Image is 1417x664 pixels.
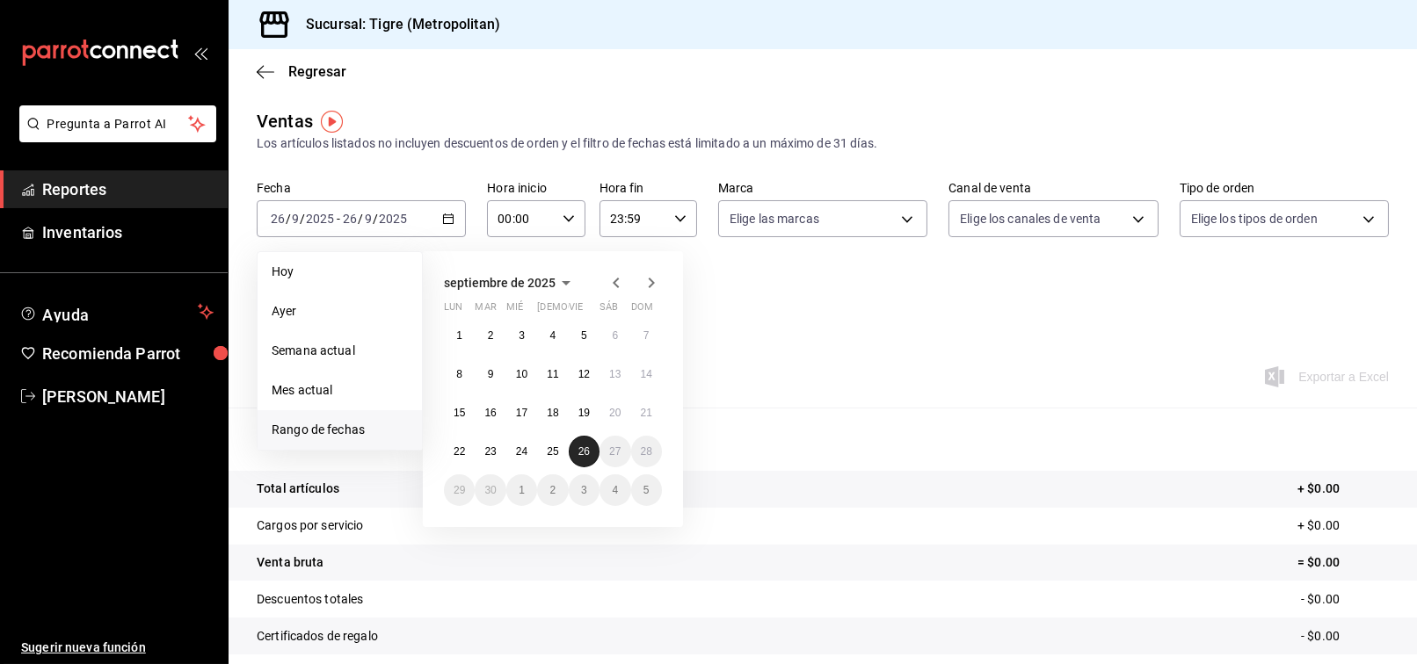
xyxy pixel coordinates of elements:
[599,320,630,351] button: 6 de septiembre de 2025
[378,212,408,226] input: ----
[488,329,494,342] abbr: 2 de septiembre de 2025
[631,358,662,390] button: 14 de septiembre de 2025
[444,301,462,320] abbr: lunes
[257,516,364,535] p: Cargos por servicio
[609,407,621,419] abbr: 20 de septiembre de 2025
[547,445,558,458] abbr: 25 de septiembre de 2025
[569,301,583,320] abbr: viernes
[569,436,599,467] button: 26 de septiembre de 2025
[272,263,408,281] span: Hoy
[581,329,587,342] abbr: 5 de septiembre de 2025
[300,212,305,226] span: /
[612,329,618,342] abbr: 6 de septiembre de 2025
[475,320,505,351] button: 2 de septiembre de 2025
[456,368,462,380] abbr: 8 de septiembre de 2025
[569,397,599,429] button: 19 de septiembre de 2025
[19,105,216,142] button: Pregunta a Parrot AI
[42,301,191,322] span: Ayuda
[506,301,523,320] abbr: miércoles
[444,358,475,390] button: 8 de septiembre de 2025
[506,474,537,506] button: 1 de octubre de 2025
[519,329,525,342] abbr: 3 de septiembre de 2025
[1180,183,1389,195] label: Tipo de orden
[730,210,819,227] span: Elige las marcas
[47,115,189,134] span: Pregunta a Parrot AI
[272,302,408,321] span: Ayer
[270,212,286,226] input: --
[599,436,630,467] button: 27 de septiembre de 2025
[599,474,630,506] button: 4 de octubre de 2025
[578,445,590,458] abbr: 26 de septiembre de 2025
[578,407,590,419] abbr: 19 de septiembre de 2025
[42,385,214,408] span: [PERSON_NAME]
[599,358,630,390] button: 13 de septiembre de 2025
[537,320,568,351] button: 4 de septiembre de 2025
[641,368,652,380] abbr: 14 de septiembre de 2025
[257,134,1389,153] div: Los artículos listados no incluyen descuentos de orden y el filtro de fechas está limitado a un m...
[257,480,339,498] p: Total artículos
[321,111,343,133] img: Tooltip marker
[42,177,214,201] span: Reportes
[257,63,346,80] button: Regresar
[444,320,475,351] button: 1 de septiembre de 2025
[373,212,378,226] span: /
[257,183,466,195] label: Fecha
[475,436,505,467] button: 23 de septiembre de 2025
[257,429,1389,450] p: Resumen
[718,183,927,195] label: Marca
[292,14,500,35] h3: Sucursal: Tigre (Metropolitan)
[599,183,697,195] label: Hora fin
[537,358,568,390] button: 11 de septiembre de 2025
[609,368,621,380] abbr: 13 de septiembre de 2025
[643,329,650,342] abbr: 7 de septiembre de 2025
[643,484,650,496] abbr: 5 de octubre de 2025
[1297,480,1389,498] p: + $0.00
[444,397,475,429] button: 15 de septiembre de 2025
[475,358,505,390] button: 9 de septiembre de 2025
[475,474,505,506] button: 30 de septiembre de 2025
[475,301,496,320] abbr: martes
[569,358,599,390] button: 12 de septiembre de 2025
[537,474,568,506] button: 2 de octubre de 2025
[1191,210,1318,227] span: Elige los tipos de orden
[484,445,496,458] abbr: 23 de septiembre de 2025
[519,484,525,496] abbr: 1 de octubre de 2025
[21,639,214,657] span: Sugerir nueva función
[456,329,462,342] abbr: 1 de septiembre de 2025
[581,484,587,496] abbr: 3 de octubre de 2025
[337,212,340,226] span: -
[612,484,618,496] abbr: 4 de octubre de 2025
[960,210,1101,227] span: Elige los canales de venta
[550,329,556,342] abbr: 4 de septiembre de 2025
[599,301,618,320] abbr: sábado
[599,397,630,429] button: 20 de septiembre de 2025
[631,320,662,351] button: 7 de septiembre de 2025
[516,368,527,380] abbr: 10 de septiembre de 2025
[364,212,373,226] input: --
[547,407,558,419] abbr: 18 de septiembre de 2025
[1297,516,1389,535] p: + $0.00
[444,474,475,506] button: 29 de septiembre de 2025
[193,46,207,60] button: open_drawer_menu
[550,484,556,496] abbr: 2 de octubre de 2025
[286,212,291,226] span: /
[444,436,475,467] button: 22 de septiembre de 2025
[948,183,1158,195] label: Canal de venta
[484,407,496,419] abbr: 16 de septiembre de 2025
[487,183,585,195] label: Hora inicio
[631,436,662,467] button: 28 de septiembre de 2025
[516,407,527,419] abbr: 17 de septiembre de 2025
[631,397,662,429] button: 21 de septiembre de 2025
[272,342,408,360] span: Semana actual
[444,276,556,290] span: septiembre de 2025
[516,445,527,458] abbr: 24 de septiembre de 2025
[42,342,214,365] span: Recomienda Parrot
[454,484,465,496] abbr: 29 de septiembre de 2025
[257,627,378,646] p: Certificados de regalo
[454,407,465,419] abbr: 15 de septiembre de 2025
[1297,553,1389,572] p: = $0.00
[537,397,568,429] button: 18 de septiembre de 2025
[547,368,558,380] abbr: 11 de septiembre de 2025
[506,358,537,390] button: 10 de septiembre de 2025
[641,445,652,458] abbr: 28 de septiembre de 2025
